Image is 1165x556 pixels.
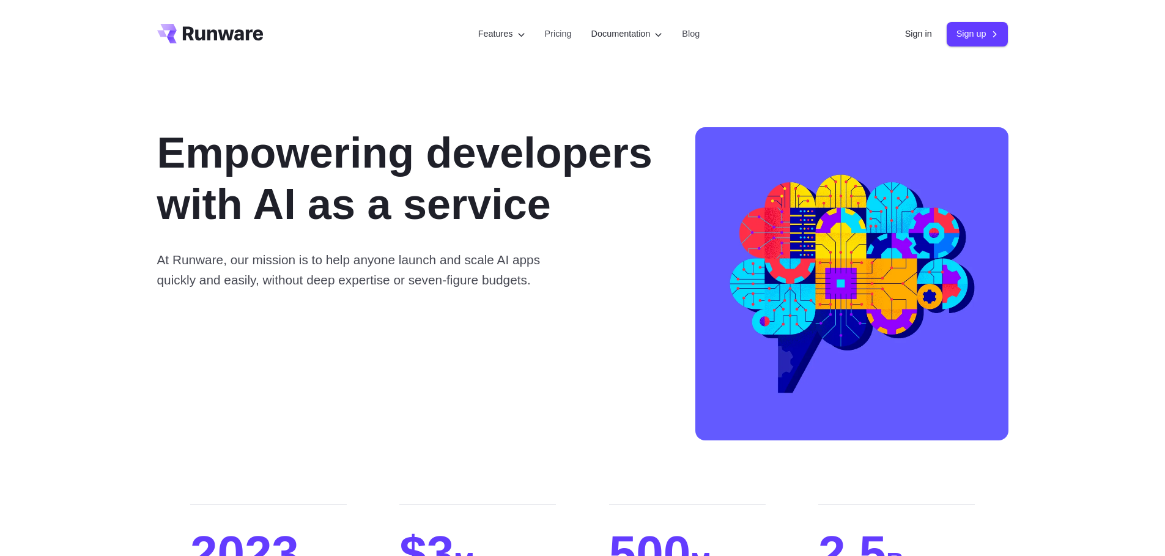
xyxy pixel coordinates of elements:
h1: Empowering developers with AI as a service [157,127,656,230]
label: Documentation [591,27,663,41]
a: Blog [682,27,700,41]
a: Sign up [947,22,1008,46]
label: Features [478,27,525,41]
p: At Runware, our mission is to help anyone launch and scale AI apps quickly and easily, without de... [157,250,557,291]
img: A colorful illustration of a brain made up of circuit boards [695,127,1008,440]
a: Sign in [905,27,932,41]
a: Go to / [157,24,264,43]
a: Pricing [545,27,572,41]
